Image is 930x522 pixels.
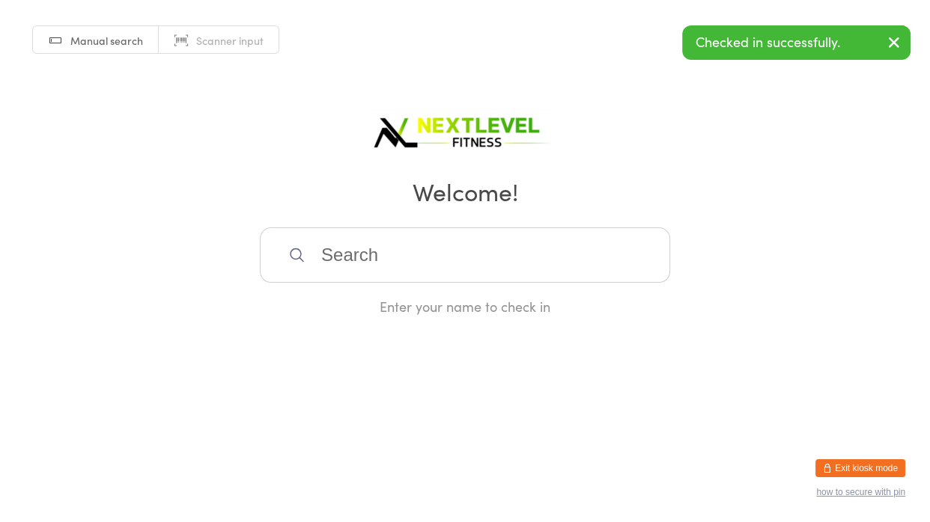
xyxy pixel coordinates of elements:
button: Exit kiosk mode [815,459,905,477]
h2: Welcome! [15,174,915,208]
div: Checked in successfully. [682,25,911,60]
div: Enter your name to check in [260,297,670,316]
span: Manual search [70,33,143,48]
button: how to secure with pin [816,487,905,497]
span: Scanner input [196,33,264,48]
input: Search [260,227,670,283]
img: Next Level Fitness [371,105,559,153]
